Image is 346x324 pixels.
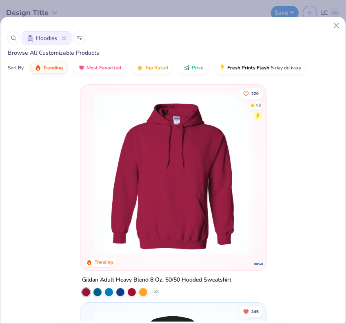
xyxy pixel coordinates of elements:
img: trending.gif [35,64,41,71]
span: Price [192,64,204,71]
button: Price [179,62,208,74]
span: + 37 [151,290,157,295]
span: Fresh Prints Flash [227,64,269,71]
div: Sort By [8,64,24,71]
span: 5 day delivery [271,63,301,73]
img: 01756b78-01f6-4cc6-8d8a-3c30c1a0c8ac [89,93,257,254]
span: Browse All Customizable Products [0,49,99,57]
span: Top Rated [145,64,168,71]
button: Unlike [239,306,263,317]
img: most_fav.gif [78,64,85,71]
button: Top Rated [132,62,173,74]
button: HoodiesHoodies [22,31,71,44]
div: 4.8 [255,102,261,109]
button: Most Favorited [74,62,126,74]
span: Most Favorited [86,64,121,71]
span: 220 [251,92,259,96]
img: Gildan logo [253,259,263,269]
span: Hoodies [36,34,57,42]
span: Trending [43,64,63,71]
img: TopRated.gif [137,64,143,71]
button: Sort Popup Button [73,31,86,44]
div: Gildan Adult Heavy Blend 8 Oz. 50/50 Hooded Sweatshirt [82,275,231,285]
button: Like [239,88,263,100]
img: flash.gif [219,64,226,71]
button: Trending [30,62,67,74]
button: Fresh Prints Flash5 day delivery [215,62,306,74]
span: 245 [251,309,259,313]
img: Hoodies [27,35,33,42]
